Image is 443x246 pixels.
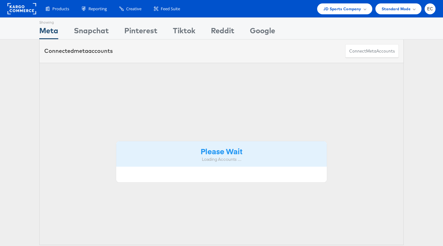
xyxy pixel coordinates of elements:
span: meta [366,48,376,54]
div: Reddit [211,25,234,39]
div: Loading Accounts .... [121,156,322,162]
span: JD Sports Company [323,6,361,12]
strong: Please Wait [201,146,242,156]
span: Products [52,6,69,12]
div: Connected accounts [44,47,113,55]
span: Feed Suite [161,6,180,12]
span: meta [74,47,88,54]
span: Creative [126,6,141,12]
span: EC [427,7,433,11]
div: Showing [39,18,58,25]
div: Pinterest [124,25,157,39]
button: ConnectmetaAccounts [345,44,399,58]
div: Google [250,25,275,39]
div: Meta [39,25,58,39]
div: Snapchat [74,25,109,39]
span: Standard Mode [382,6,411,12]
div: Tiktok [173,25,195,39]
span: Reporting [88,6,107,12]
